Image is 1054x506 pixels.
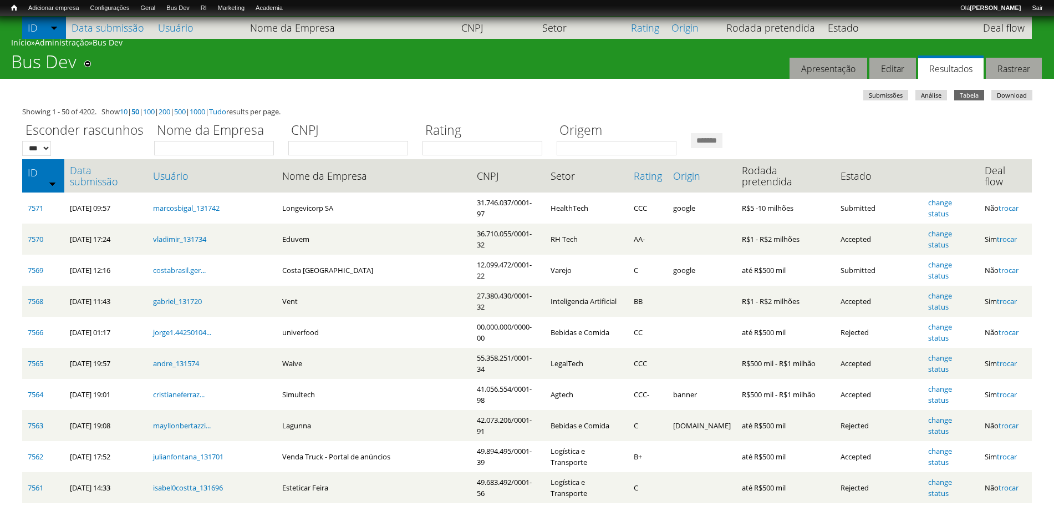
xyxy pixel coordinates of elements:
[736,441,835,472] td: até R$500 mil
[999,265,1019,275] a: trocar
[628,348,668,379] td: CCC
[471,441,545,472] td: 49.894.495/0001-39
[22,106,1032,117] div: Showing 1 - 50 of 4202. Show | | | | | | results per page.
[28,203,43,213] a: 7571
[835,379,923,410] td: Accepted
[628,441,668,472] td: B+
[161,3,195,14] a: Bus Dev
[174,107,186,117] a: 500
[835,286,923,317] td: Accepted
[736,286,835,317] td: R$1 - R$2 milhões
[545,317,628,348] td: Bebidas e Comida
[977,17,1032,39] th: Deal flow
[277,441,472,472] td: Venda Truck - Portal de anúncios
[997,452,1017,462] a: trocar
[997,296,1017,306] a: trocar
[918,55,984,79] a: Resultados
[822,17,917,39] th: Estado
[928,229,952,250] a: change status
[471,472,545,503] td: 49.683.492/0001-56
[471,193,545,224] td: 31.746.037/0001-97
[545,410,628,441] td: Bebidas e Comida
[537,17,625,39] th: Setor
[835,410,923,441] td: Rejected
[999,203,1019,213] a: trocar
[28,22,60,33] a: ID
[64,317,147,348] td: [DATE] 01:17
[11,51,77,79] h1: Bus Dev
[153,296,202,306] a: gabriel_131720
[628,317,668,348] td: CC
[545,472,628,503] td: Logística e Transporte
[557,121,684,141] label: Origem
[471,159,545,193] th: CNPJ
[628,379,668,410] td: CCC-
[628,286,668,317] td: BB
[979,379,1032,410] td: Sim
[999,483,1019,493] a: trocar
[422,121,549,141] label: Rating
[928,477,952,498] a: change status
[471,286,545,317] td: 27.380.430/0001-32
[245,17,456,39] th: Nome da Empresa
[545,193,628,224] td: HealthTech
[668,255,736,286] td: google
[736,348,835,379] td: R$500 mil - R$1 milhão
[23,3,85,14] a: Adicionar empresa
[835,159,923,193] th: Estado
[28,358,43,368] a: 7565
[153,358,199,368] a: andre_131574
[11,4,17,12] span: Início
[471,379,545,410] td: 41.056.554/0001-98
[158,22,239,33] a: Usuário
[915,90,947,100] a: Análise
[979,159,1032,193] th: Deal flow
[928,415,952,436] a: change status
[628,193,668,224] td: CCC
[668,193,736,224] td: google
[628,224,668,255] td: AA-
[277,159,472,193] th: Nome da Empresa
[64,255,147,286] td: [DATE] 12:16
[545,255,628,286] td: Varejo
[997,234,1017,244] a: trocar
[835,317,923,348] td: Rejected
[835,348,923,379] td: Accepted
[545,441,628,472] td: Logística e Transporte
[471,224,545,255] td: 36.710.055/0001-32
[991,90,1032,100] a: Download
[673,170,731,181] a: Origin
[545,286,628,317] td: Inteligencia Artificial
[979,224,1032,255] td: Sim
[628,472,668,503] td: C
[545,379,628,410] td: Agtech
[668,379,736,410] td: banner
[835,193,923,224] td: Submitted
[64,441,147,472] td: [DATE] 17:52
[721,17,822,39] th: Rodada pretendida
[545,348,628,379] td: LegalTech
[668,410,736,441] td: [DOMAIN_NAME]
[28,421,43,431] a: 7563
[131,107,139,117] a: 50
[153,203,220,213] a: marcosbigal_131742
[628,410,668,441] td: C
[277,379,472,410] td: Simultech
[928,260,952,281] a: change status
[545,224,628,255] td: RH Tech
[153,389,205,399] a: cristianeferraz...
[64,379,147,410] td: [DATE] 19:01
[49,180,56,187] img: ordem crescente
[277,348,472,379] td: Waive
[277,193,472,224] td: Longevicorp SA
[979,317,1032,348] td: Não
[50,24,58,31] img: ordem crescente
[64,348,147,379] td: [DATE] 19:57
[64,410,147,441] td: [DATE] 19:08
[28,389,43,399] a: 7564
[979,193,1032,224] td: Não
[835,255,923,286] td: Submitted
[64,472,147,503] td: [DATE] 14:33
[736,472,835,503] td: até R$500 mil
[863,90,908,100] a: Submissões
